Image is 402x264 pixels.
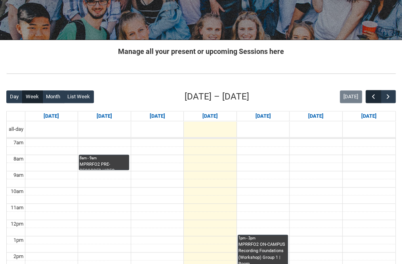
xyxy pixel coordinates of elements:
div: 2pm [12,253,25,260]
div: 1pm [12,236,25,244]
a: Go to October 6, 2025 [95,111,114,121]
div: 7am [12,139,25,147]
img: REDU_GREY_LINE [6,70,396,77]
h2: [DATE] – [DATE] [185,90,249,103]
div: 11am [9,204,25,212]
button: List Week [64,90,94,103]
div: 1pm - 3pm [238,235,287,241]
a: Go to October 7, 2025 [148,111,166,121]
button: Week [22,90,43,103]
button: Previous Week [366,90,381,103]
a: Go to October 5, 2025 [42,111,61,121]
div: 8am [12,155,25,163]
div: 12pm [9,220,25,228]
div: 10am [9,187,25,195]
a: Go to October 8, 2025 [201,111,219,121]
div: 9am [12,171,25,179]
div: MPRRFO2 PRE-RECORDED VIDEO Recording Foundations (Lecture/Tut) | Online | [PERSON_NAME] [80,161,128,170]
div: 8am - 9am [80,155,128,161]
button: Month [42,90,64,103]
a: Go to October 10, 2025 [307,111,325,121]
button: Next Week [381,90,396,103]
h2: Manage all your present or upcoming Sessions here [6,46,396,57]
button: [DATE] [340,90,362,103]
a: Go to October 11, 2025 [360,111,378,121]
button: Day [6,90,23,103]
a: Go to October 9, 2025 [254,111,272,121]
span: all-day [7,125,25,133]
